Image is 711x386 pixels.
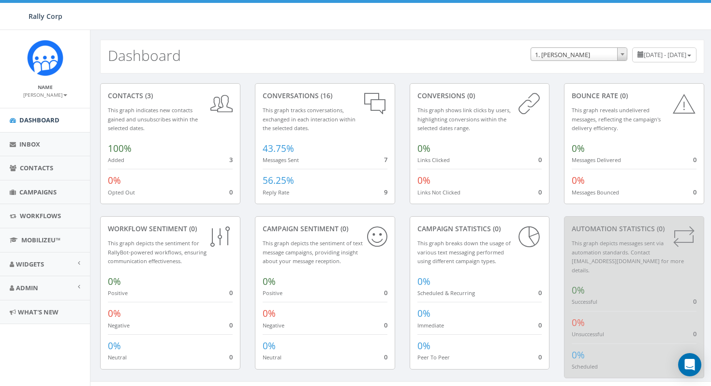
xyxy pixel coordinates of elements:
span: Inbox [19,140,40,148]
span: 0 [229,288,233,297]
span: Widgets [16,260,44,268]
span: 1. James Martin [531,48,627,61]
span: 0% [263,275,276,288]
small: Positive [108,289,128,297]
span: 0 [538,188,542,196]
small: Links Not Clicked [417,189,460,196]
small: Negative [263,322,284,329]
span: 0% [263,340,276,352]
small: Messages Sent [263,156,299,163]
span: 0 [384,353,387,361]
small: This graph depicts the sentiment for RallyBot-powered workflows, ensuring communication effective... [108,239,207,265]
span: 0% [417,275,430,288]
span: (3) [143,91,153,100]
div: Open Intercom Messenger [678,353,701,376]
span: 0 [229,321,233,329]
small: Successful [572,298,597,305]
span: Campaigns [19,188,57,196]
span: 3 [229,155,233,164]
span: Dashboard [19,116,59,124]
span: (16) [319,91,332,100]
div: conversions [417,91,542,101]
h2: Dashboard [108,47,181,63]
span: 0% [108,307,121,320]
div: Campaign Statistics [417,224,542,234]
span: Contacts [20,163,53,172]
small: This graph indicates new contacts gained and unsubscribes within the selected dates. [108,106,198,132]
small: Negative [108,322,130,329]
span: 0% [572,316,585,329]
small: Unsuccessful [572,330,604,338]
span: 0% [263,307,276,320]
div: Automation Statistics [572,224,696,234]
small: Messages Delivered [572,156,621,163]
span: 43.75% [263,142,294,155]
small: [PERSON_NAME] [23,91,67,98]
span: 0% [108,275,121,288]
span: 0 [693,155,696,164]
div: conversations [263,91,387,101]
span: 0 [384,288,387,297]
small: Neutral [108,354,127,361]
small: Positive [263,289,282,297]
small: This graph reveals undelivered messages, reflecting the campaign's delivery efficiency. [572,106,661,132]
span: Workflows [20,211,61,220]
div: Bounce Rate [572,91,696,101]
span: MobilizeU™ [21,236,60,244]
span: 0 [229,353,233,361]
span: (0) [491,224,501,233]
span: (0) [655,224,665,233]
span: 0% [417,174,430,187]
div: Workflow Sentiment [108,224,233,234]
small: This graph breaks down the usage of various text messaging performed using different campaign types. [417,239,511,265]
span: (0) [339,224,348,233]
small: Scheduled & Recurring [417,289,475,297]
small: Messages Bounced [572,189,619,196]
span: 0 [693,188,696,196]
span: 0% [572,349,585,361]
a: [PERSON_NAME] [23,90,67,99]
span: 0% [417,340,430,352]
span: [DATE] - [DATE] [644,50,686,59]
small: This graph shows link clicks by users, highlighting conversions within the selected dates range. [417,106,511,132]
span: 56.25% [263,174,294,187]
small: Immediate [417,322,444,329]
small: Name [38,84,53,90]
span: 0 [538,353,542,361]
span: 7 [384,155,387,164]
span: 0 [693,329,696,338]
span: (0) [465,91,475,100]
span: (0) [187,224,197,233]
small: Peer To Peer [417,354,450,361]
span: What's New [18,308,59,316]
span: 0% [417,142,430,155]
span: 0 [693,297,696,306]
span: Admin [16,283,38,292]
small: This graph depicts the sentiment of text message campaigns, providing insight about your message ... [263,239,363,265]
div: contacts [108,91,233,101]
span: (0) [618,91,628,100]
span: 0% [572,174,585,187]
span: Rally Corp [29,12,62,21]
span: 0% [572,142,585,155]
span: 100% [108,142,132,155]
small: This graph tracks conversations, exchanged in each interaction within the selected dates. [263,106,355,132]
span: 0% [108,174,121,187]
span: 9 [384,188,387,196]
small: Neutral [263,354,281,361]
small: Opted Out [108,189,135,196]
span: 0 [538,321,542,329]
span: 0% [572,284,585,297]
span: 1. James Martin [531,47,627,61]
small: Scheduled [572,363,598,370]
img: Icon_1.png [27,40,63,76]
span: 0 [538,288,542,297]
span: 0 [229,188,233,196]
div: Campaign Sentiment [263,224,387,234]
span: 0% [417,307,430,320]
small: Reply Rate [263,189,289,196]
span: 0% [108,340,121,352]
span: 0 [384,321,387,329]
span: 0 [538,155,542,164]
small: Links Clicked [417,156,450,163]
